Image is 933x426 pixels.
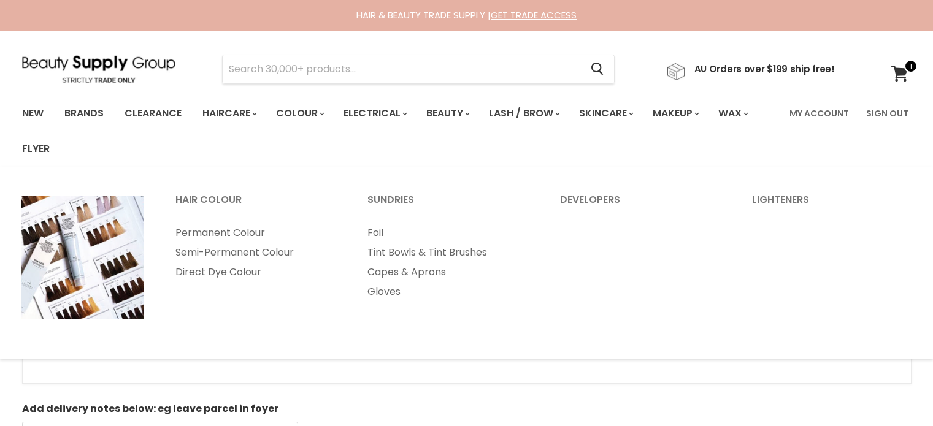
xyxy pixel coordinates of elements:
[352,282,542,302] a: Gloves
[491,9,577,21] a: GET TRADE ACCESS
[160,243,350,262] a: Semi-Permanent Colour
[13,96,782,167] ul: Main menu
[222,55,615,84] form: Product
[160,223,350,282] ul: Main menu
[13,101,53,126] a: New
[737,190,927,221] a: Lighteners
[782,101,856,126] a: My Account
[643,101,707,126] a: Makeup
[193,101,264,126] a: Haircare
[570,101,641,126] a: Skincare
[223,55,582,83] input: Search
[7,96,927,167] nav: Main
[7,9,927,21] div: HAIR & BEAUTY TRADE SUPPLY |
[417,101,477,126] a: Beauty
[115,101,191,126] a: Clearance
[160,262,350,282] a: Direct Dye Colour
[352,243,542,262] a: Tint Bowls & Tint Brushes
[545,190,735,221] a: Developers
[22,401,278,416] b: Add delivery notes below: eg leave parcel in foyer
[160,223,350,243] a: Permanent Colour
[352,262,542,282] a: Capes & Aprons
[352,223,542,243] a: Foil
[582,55,614,83] button: Search
[872,368,921,414] iframe: Gorgias live chat messenger
[13,136,59,162] a: Flyer
[352,223,542,302] ul: Main menu
[709,101,756,126] a: Wax
[352,190,542,221] a: Sundries
[160,190,350,221] a: Hair Colour
[859,101,916,126] a: Sign Out
[267,101,332,126] a: Colour
[55,101,113,126] a: Brands
[334,101,415,126] a: Electrical
[480,101,567,126] a: Lash / Brow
